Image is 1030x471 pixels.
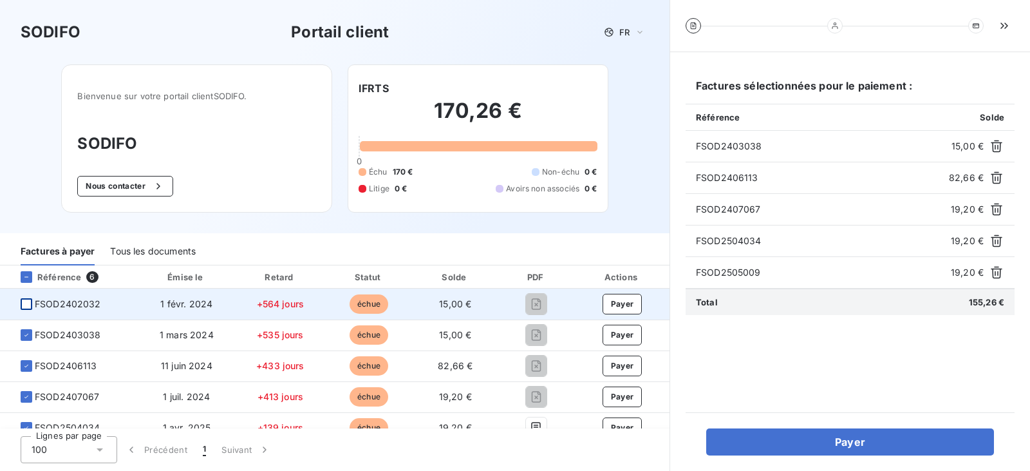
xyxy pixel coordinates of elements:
[696,266,946,279] span: FSOD2505009
[35,298,101,311] span: FSOD2402032
[350,387,388,407] span: échue
[696,112,740,122] span: Référence
[603,294,642,314] button: Payer
[357,156,362,166] span: 0
[969,297,1004,307] span: 155,26 €
[350,294,388,314] span: échue
[359,98,597,137] h2: 170,26 €
[163,391,210,402] span: 1 juil. 2024
[696,203,946,216] span: FSOD2407067
[506,183,579,195] span: Avoirs non associés
[77,176,173,197] button: Nous contacter
[257,391,304,402] span: +413 jours
[951,203,984,216] span: 19,20 €
[415,271,496,284] div: Solde
[585,183,597,195] span: 0 €
[77,91,316,101] span: Bienvenue sur votre portail client SODIFO .
[603,325,642,345] button: Payer
[35,421,100,434] span: FSOD2504034
[32,443,47,456] span: 100
[257,298,304,309] span: +564 jours
[359,81,389,96] h6: IFRTS
[395,183,407,195] span: 0 €
[585,166,597,178] span: 0 €
[161,360,212,371] span: 11 juin 2024
[439,329,471,340] span: 15,00 €
[603,387,642,407] button: Payer
[696,235,946,247] span: FSOD2504034
[160,298,212,309] span: 1 févr. 2024
[21,238,95,265] div: Factures à payer
[77,132,316,155] h3: SODIFO
[951,266,984,279] span: 19,20 €
[438,360,473,371] span: 82,66 €
[257,422,304,433] span: +139 jours
[439,422,472,433] span: 19,20 €
[10,271,81,283] div: Référence
[696,140,946,153] span: FSOD2403038
[350,418,388,437] span: échue
[369,166,388,178] span: Échu
[238,271,323,284] div: Retard
[350,356,388,376] span: échue
[110,238,196,265] div: Tous les documents
[542,166,579,178] span: Non-échu
[439,298,471,309] span: 15,00 €
[619,27,630,37] span: FR
[949,171,984,184] span: 82,66 €
[140,271,233,284] div: Émise le
[577,271,667,284] div: Actions
[35,360,97,372] span: FSOD2406113
[393,166,413,178] span: 170 €
[291,21,389,44] h3: Portail client
[439,391,472,402] span: 19,20 €
[35,329,101,341] span: FSOD2403038
[369,183,389,195] span: Litige
[214,436,279,463] button: Suivant
[706,428,994,456] button: Payer
[163,422,211,433] span: 1 avr. 2025
[603,418,642,438] button: Payer
[257,329,304,340] span: +535 jours
[350,325,388,345] span: échue
[203,443,206,456] span: 1
[195,436,214,463] button: 1
[160,329,214,340] span: 1 mars 2024
[980,112,1004,122] span: Solde
[21,21,80,44] h3: SODIFO
[328,271,410,284] div: Statut
[86,271,98,283] span: 6
[696,171,944,184] span: FSOD2406113
[501,271,572,284] div: PDF
[117,436,195,463] button: Précédent
[256,360,304,371] span: +433 jours
[951,235,984,247] span: 19,20 €
[951,140,984,153] span: 15,00 €
[686,78,1015,104] h6: Factures sélectionnées pour le paiement :
[696,297,718,307] span: Total
[603,356,642,376] button: Payer
[35,390,100,403] span: FSOD2407067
